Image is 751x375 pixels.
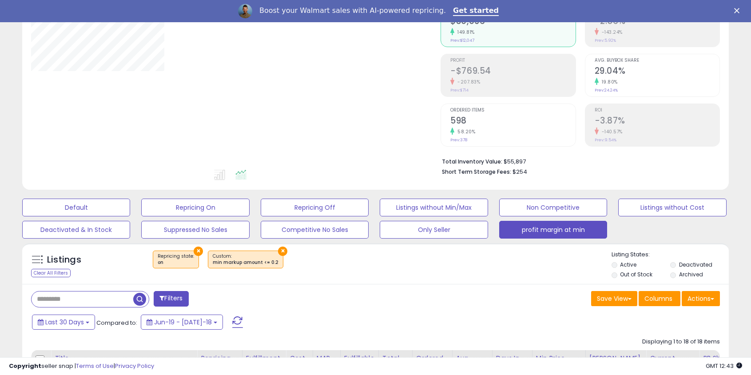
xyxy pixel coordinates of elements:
[238,4,252,18] img: Profile image for Adrian
[620,261,636,268] label: Active
[96,319,137,327] span: Compared to:
[595,88,618,93] small: Prev: 24.24%
[213,259,278,266] div: min markup amount <= 0.2
[9,362,41,370] strong: Copyright
[450,58,575,63] span: Profit
[595,137,616,143] small: Prev: 9.54%
[261,199,369,216] button: Repricing Off
[154,318,212,327] span: Jun-19 - [DATE]-18
[599,79,618,85] small: 19.80%
[213,253,278,266] span: Custom:
[31,269,71,277] div: Clear All Filters
[734,8,743,13] div: Close
[380,221,488,239] button: Only Seller
[595,58,719,63] span: Avg. Buybox Share
[450,66,575,78] h2: -$769.54
[32,315,95,330] button: Last 30 Days
[259,6,446,15] div: Boost your Walmart sales with AI-powered repricing.
[450,38,474,43] small: Prev: $12,047
[47,254,81,266] h5: Listings
[154,291,188,307] button: Filters
[158,253,194,266] span: Repricing state :
[76,362,114,370] a: Terms of Use
[679,261,712,268] label: Deactivated
[22,199,130,216] button: Default
[618,199,726,216] button: Listings without Cost
[442,168,511,176] b: Short Term Storage Fees:
[141,199,249,216] button: Repricing On
[141,315,223,330] button: Jun-19 - [DATE]-18
[454,79,480,85] small: -207.83%
[642,338,720,346] div: Displaying 1 to 18 of 18 items
[706,362,742,370] span: 2025-08-18 12:43 GMT
[595,116,719,128] h2: -3.87%
[194,247,203,256] button: ×
[682,291,720,306] button: Actions
[158,259,194,266] div: on
[513,168,527,176] span: $254
[261,221,369,239] button: Competitive No Sales
[595,38,616,43] small: Prev: 5.92%
[599,29,623,36] small: -143.24%
[599,128,623,135] small: -140.57%
[450,137,467,143] small: Prev: 378
[45,318,84,327] span: Last 30 Days
[639,291,680,306] button: Columns
[442,158,502,165] b: Total Inventory Value:
[278,247,287,256] button: ×
[141,221,249,239] button: Suppressed No Sales
[442,156,713,166] li: $55,897
[595,108,719,113] span: ROI
[453,6,499,16] a: Get started
[454,29,475,36] small: 149.81%
[22,221,130,239] button: Deactivated & In Stock
[9,362,154,371] div: seller snap | |
[679,271,703,278] label: Archived
[380,199,488,216] button: Listings without Min/Max
[499,221,607,239] button: profit margin at min
[450,116,575,128] h2: 598
[499,199,607,216] button: Non Competitive
[450,88,469,93] small: Prev: $714
[454,128,475,135] small: 58.20%
[612,251,729,259] p: Listing States:
[595,66,719,78] h2: 29.04%
[115,362,154,370] a: Privacy Policy
[644,294,672,303] span: Columns
[450,108,575,113] span: Ordered Items
[591,291,637,306] button: Save View
[620,271,652,278] label: Out of Stock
